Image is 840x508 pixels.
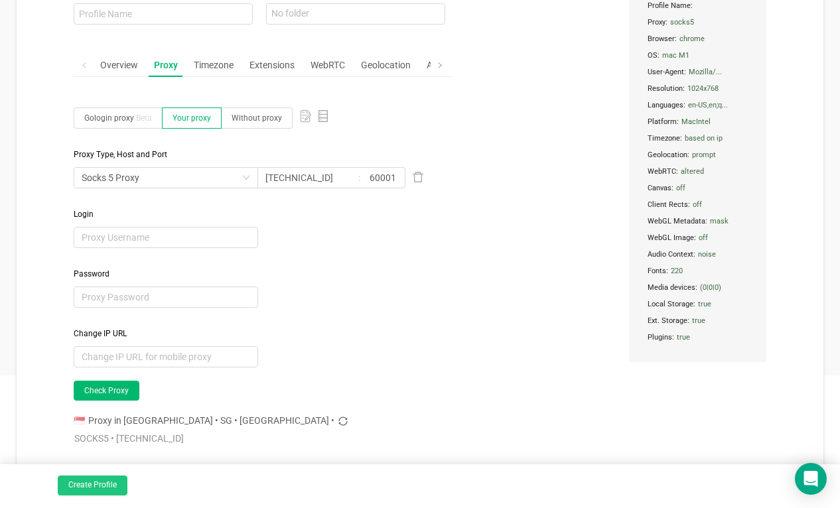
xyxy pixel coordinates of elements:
[74,268,452,280] span: Password
[173,113,211,123] span: Your proxy
[74,381,139,401] a: Check Proxy
[681,164,704,179] span: altered
[88,414,348,428] div: Proxy in [GEOGRAPHIC_DATA] • SG • [GEOGRAPHIC_DATA] •
[689,64,722,80] span: Mozilla/...
[58,476,127,495] button: Create Profile
[676,180,685,196] span: off
[134,108,152,128] div: Beta
[646,147,750,163] span: Geolocation :
[646,113,750,130] span: Platform :
[362,167,405,188] input: port
[74,414,85,428] div: 🇸🇬
[317,110,329,122] i: icon: database
[244,53,300,78] div: Extensions
[242,174,250,183] i: icon: down
[646,80,750,97] span: Resolution :
[671,263,683,279] span: 220
[685,131,723,146] span: based on ip
[693,197,702,212] span: off
[421,53,473,78] div: Advanced
[84,113,152,123] span: Gologin proxy
[681,114,711,129] span: MacIntel
[646,263,750,279] span: Fonts :
[270,7,441,21] input: No folder
[646,130,750,147] span: Timezone :
[74,149,452,160] span: Proxy Type, Host and Port
[82,168,139,188] div: Socks 5 Proxy
[688,97,728,113] span: en-US,en;q...
[646,246,750,263] span: Audio Context :
[710,214,729,229] span: mask
[795,463,827,495] div: Open Intercom Messenger
[74,286,258,308] input: Proxy Password
[700,280,721,295] span: ( 0 | 0 | 0 )
[646,329,750,346] span: Plugins :
[698,296,711,312] span: true
[74,432,452,446] div: SOCKS5 • [TECHNICAL_ID]
[646,180,750,196] span: Canvas :
[437,62,443,68] i: icon: right
[74,346,258,367] input: Change IP URL for mobile proxy
[692,313,705,328] span: true
[679,31,705,46] span: chrome
[646,229,750,246] span: WebGL Image :
[687,81,719,96] span: 1024x768
[74,3,253,25] input: Profile Name
[692,147,716,162] span: prompt
[646,64,750,80] span: User-Agent :
[74,328,452,340] span: Change IP URL
[699,230,708,245] span: off
[646,47,750,64] span: OS :
[662,48,689,63] span: mac M1
[305,53,350,78] div: WebRTC
[646,163,750,180] span: WebRTC :
[95,53,143,78] div: Overview
[188,53,239,78] div: Timezone
[670,15,694,30] span: socks5
[356,53,416,78] div: Geolocation
[74,208,452,220] span: Login
[338,416,348,426] i: icon: sync
[257,167,357,188] input: IP Address
[74,227,258,248] input: Proxy Username
[232,113,282,123] span: Without proxy
[646,196,750,213] span: Client Rects :
[81,62,88,68] i: icon: left
[698,247,716,262] span: noise
[646,97,750,113] span: Languages :
[677,330,690,345] span: true
[149,53,183,78] div: Proxy
[646,279,750,296] span: Media devices :
[646,296,750,312] span: Local Storage :
[646,312,750,329] span: Ext. Storage :
[646,31,750,47] span: Browser :
[646,14,750,31] span: Proxy :
[646,213,750,229] span: WebGL Metadata :
[412,171,424,183] i: icon: delete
